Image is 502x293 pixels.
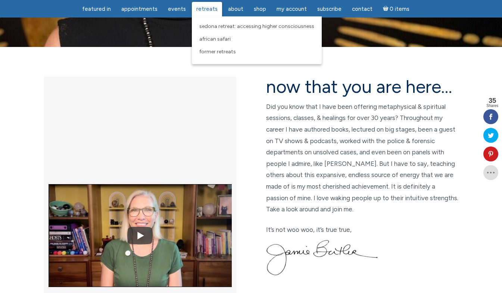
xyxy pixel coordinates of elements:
span: Appointments [121,6,158,12]
a: African Safari [196,33,318,45]
span: 0 items [390,6,409,12]
a: Subscribe [313,2,346,16]
span: featured in [82,6,111,12]
a: Events [163,2,190,16]
a: Shop [249,2,271,16]
span: Former Retreats [199,48,236,55]
span: Contact [352,6,372,12]
a: Former Retreats [196,45,318,58]
span: Sedona Retreat: Accessing Higher Consciousness [199,23,314,29]
span: Shop [254,6,266,12]
p: It’s not woo woo, it’s true true, [266,224,458,236]
i: Cart [383,6,390,12]
a: Sedona Retreat: Accessing Higher Consciousness [196,20,318,33]
a: My Account [272,2,311,16]
span: Shares [486,104,498,108]
a: Cart0 items [378,1,414,16]
span: African Safari [199,36,231,42]
span: Retreats [196,6,218,12]
h2: now that you are here… [266,77,458,97]
span: Events [168,6,186,12]
a: Contact [347,2,377,16]
a: Retreats [192,2,222,16]
span: 35 [486,97,498,104]
span: My Account [277,6,307,12]
p: Did you know that I have been offering metaphysical & spiritual sessions, classes, & healings for... [266,101,458,215]
span: Subscribe [317,6,342,12]
a: About [224,2,248,16]
a: Appointments [117,2,162,16]
a: featured in [78,2,115,16]
span: About [228,6,243,12]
